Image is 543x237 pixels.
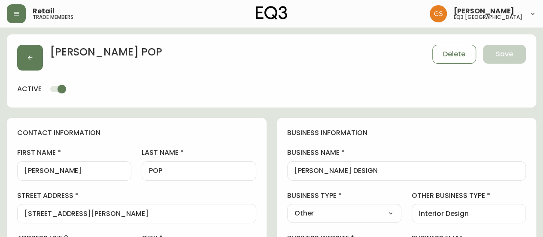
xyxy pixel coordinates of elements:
label: first name [17,148,131,157]
h4: active [17,84,42,94]
button: Delete [432,45,476,64]
h5: trade members [33,15,73,20]
img: 6b403d9c54a9a0c30f681d41f5fc2571 [430,5,447,22]
label: street address [17,191,256,200]
label: business type [287,191,401,200]
label: other business type [412,191,526,200]
h2: [PERSON_NAME] POP [50,45,162,64]
label: business name [287,148,526,157]
h4: business information [287,128,526,138]
img: logo [256,6,288,20]
h5: eq3 [GEOGRAPHIC_DATA] [454,15,522,20]
label: last name [142,148,256,157]
span: Delete [443,49,465,59]
h4: contact information [17,128,256,138]
span: [PERSON_NAME] [454,8,514,15]
span: Retail [33,8,55,15]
